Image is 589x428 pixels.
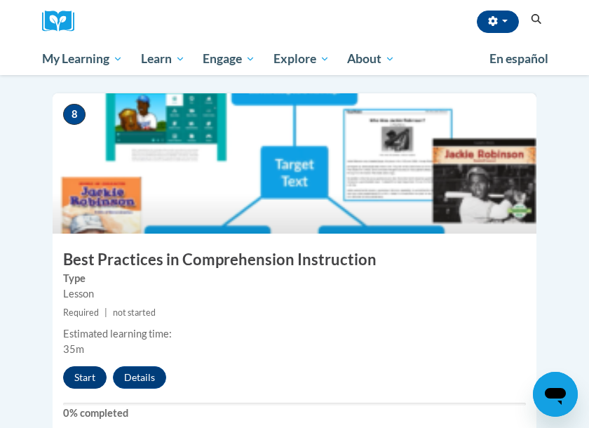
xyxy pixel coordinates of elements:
img: Course Image [53,93,536,234]
a: Cox Campus [42,11,84,32]
span: En español [489,51,548,66]
a: Learn [132,43,194,75]
span: My Learning [42,51,123,67]
iframe: Button to launch messaging window [533,372,578,417]
span: About [347,51,395,67]
div: Estimated learning time: [63,326,526,342]
a: Engage [194,43,264,75]
button: Details [113,366,166,389]
img: Logo brand [42,11,84,32]
a: Explore [264,43,339,75]
div: Main menu [32,43,557,75]
a: About [339,43,405,75]
span: | [104,307,107,318]
div: Lesson [63,286,526,302]
h3: Best Practices in Comprehension Instruction [53,249,536,271]
label: 0% completed [63,406,526,421]
a: My Learning [33,43,132,75]
span: Explore [273,51,330,67]
span: 35m [63,343,84,355]
button: Start [63,366,107,389]
span: not started [113,307,156,318]
span: Engage [203,51,255,67]
button: Account Settings [477,11,519,33]
label: Type [63,271,526,286]
span: 8 [63,104,86,125]
button: Search [526,11,547,28]
span: Required [63,307,99,318]
a: En español [480,44,557,74]
span: Learn [141,51,185,67]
